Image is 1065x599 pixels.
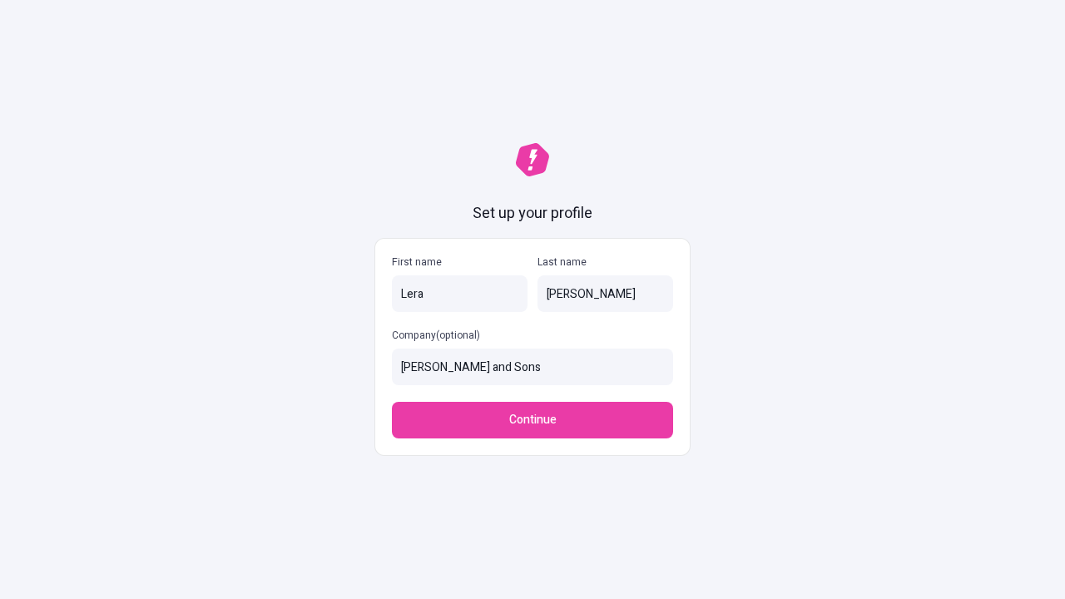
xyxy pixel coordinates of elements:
[537,255,673,269] p: Last name
[392,349,673,385] input: Company(optional)
[509,411,557,429] span: Continue
[392,275,528,312] input: First name
[392,402,673,438] button: Continue
[392,255,528,269] p: First name
[392,329,673,342] p: Company
[537,275,673,312] input: Last name
[436,328,480,343] span: (optional)
[473,203,592,225] h1: Set up your profile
